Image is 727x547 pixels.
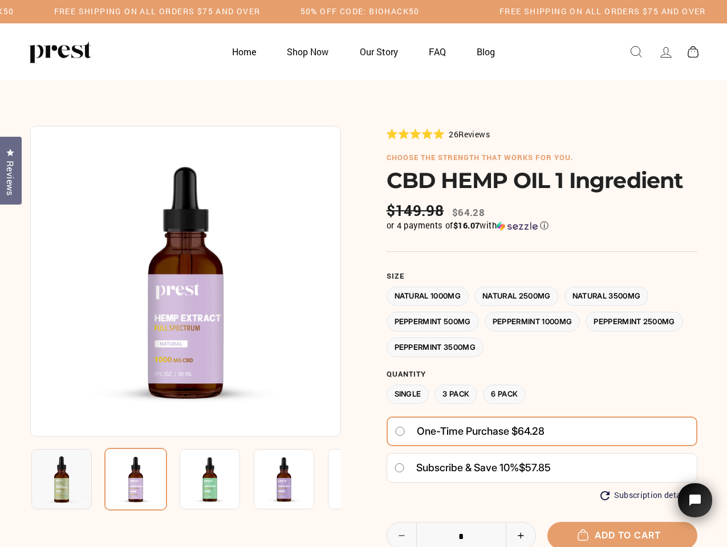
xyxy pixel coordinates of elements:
label: Peppermint 500MG [387,312,479,332]
ul: Primary [218,40,510,63]
span: 26 [449,129,458,140]
label: Size [387,272,697,281]
h5: Free Shipping on all orders $75 and over [54,7,261,17]
div: or 4 payments of with [387,220,697,231]
span: $149.98 [387,202,447,219]
label: Peppermint 3500MG [387,337,484,357]
div: or 4 payments of$16.07withSezzle Click to learn more about Sezzle [387,220,697,231]
img: CBD HEMP OIL 1 Ingredient [180,449,240,509]
span: Add to cart [583,529,661,541]
label: Natural 3500MG [564,287,649,307]
label: Natural 2500MG [474,287,559,307]
span: $16.07 [453,220,480,231]
input: Subscribe & save 10%$57.85 [394,463,405,472]
iframe: Tidio Chat [663,467,727,547]
img: CBD HEMP OIL 1 Ingredient [254,449,314,509]
img: CBD HEMP OIL 1 Ingredient [328,449,388,509]
h1: CBD HEMP OIL 1 Ingredient [387,168,697,193]
label: 3 Pack [434,385,477,405]
img: PREST ORGANICS [29,40,91,63]
span: Reviews [3,161,18,196]
label: Quantity [387,370,697,379]
label: 6 Pack [483,385,526,405]
label: Single [387,385,429,405]
label: Natural 1000MG [387,287,469,307]
img: Sezzle [497,221,538,231]
span: One-time purchase $64.28 [417,421,545,442]
span: Subscribe & save 10% [416,462,519,473]
span: $64.28 [452,206,485,219]
h5: 50% OFF CODE: BIOHACK50 [300,7,420,17]
span: Subscription details [614,491,691,500]
a: Shop Now [273,40,343,63]
h6: choose the strength that works for you. [387,153,697,162]
h5: Free Shipping on all orders $75 and over [499,7,706,17]
span: Reviews [458,129,490,140]
label: Peppermint 2500MG [586,312,683,332]
span: $57.85 [519,462,551,473]
input: One-time purchase $64.28 [395,427,405,436]
img: CBD HEMP OIL 1 Ingredient [104,448,167,511]
a: FAQ [415,40,460,63]
img: CBD HEMP OIL 1 Ingredient [31,449,92,509]
a: Our Story [346,40,412,63]
div: 26Reviews [387,128,490,140]
img: CBD HEMP OIL 1 Ingredient [30,126,341,436]
label: Peppermint 1000MG [485,312,580,332]
a: Blog [462,40,509,63]
button: Subscription details [600,491,691,500]
a: Home [218,40,270,63]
